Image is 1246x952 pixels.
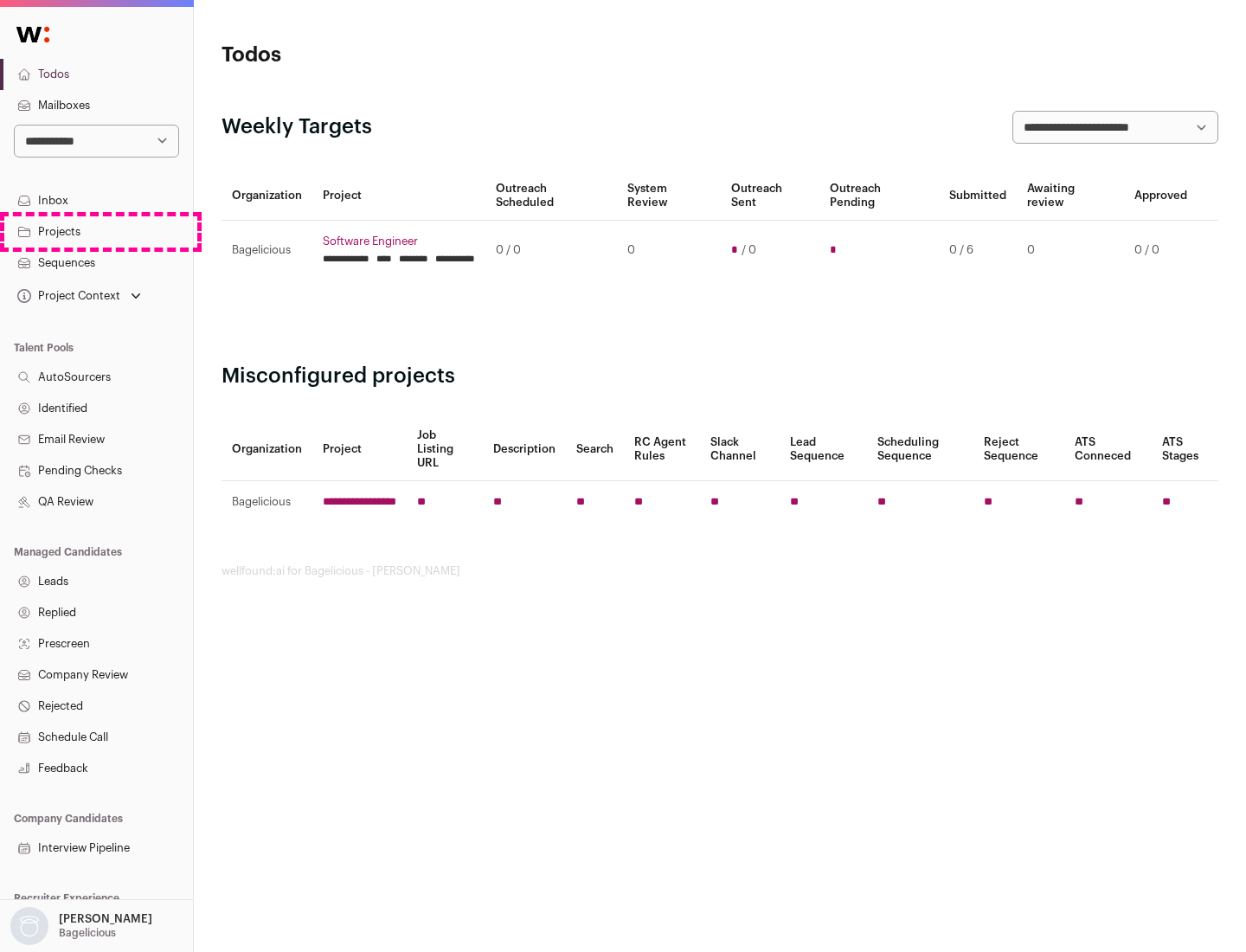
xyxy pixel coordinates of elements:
[7,907,156,945] button: Open dropdown
[1152,418,1218,481] th: ATS Stages
[1124,221,1198,280] td: 0 / 0
[14,284,145,308] button: Open dropdown
[867,418,973,481] th: Scheduling Sequence
[222,42,554,69] h1: Todos
[312,171,485,221] th: Project
[566,418,624,481] th: Search
[407,418,483,481] th: Job Listing URL
[939,221,1017,280] td: 0 / 6
[222,418,312,481] th: Organization
[222,363,1218,390] h2: Misconfigured projects
[1017,221,1124,280] td: 0
[222,564,1218,578] footer: wellfound:ai for Bagelicious - [PERSON_NAME]
[485,171,617,221] th: Outreach Scheduled
[222,221,312,280] td: Bagelicious
[323,235,475,248] a: Software Engineer
[1017,171,1124,221] th: Awaiting review
[485,221,617,280] td: 0 / 0
[973,418,1065,481] th: Reject Sequence
[819,171,938,221] th: Outreach Pending
[742,243,756,257] span: / 0
[222,481,312,524] td: Bagelicious
[10,907,48,945] img: nopic.png
[1064,418,1151,481] th: ATS Conneced
[939,171,1017,221] th: Submitted
[780,418,867,481] th: Lead Sequence
[7,17,59,52] img: Wellfound
[721,171,820,221] th: Outreach Sent
[222,171,312,221] th: Organization
[617,221,720,280] td: 0
[624,418,699,481] th: RC Agent Rules
[483,418,566,481] th: Description
[14,289,120,303] div: Project Context
[312,418,407,481] th: Project
[617,171,720,221] th: System Review
[59,912,152,926] p: [PERSON_NAME]
[222,113,372,141] h2: Weekly Targets
[1124,171,1198,221] th: Approved
[59,926,116,940] p: Bagelicious
[700,418,780,481] th: Slack Channel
